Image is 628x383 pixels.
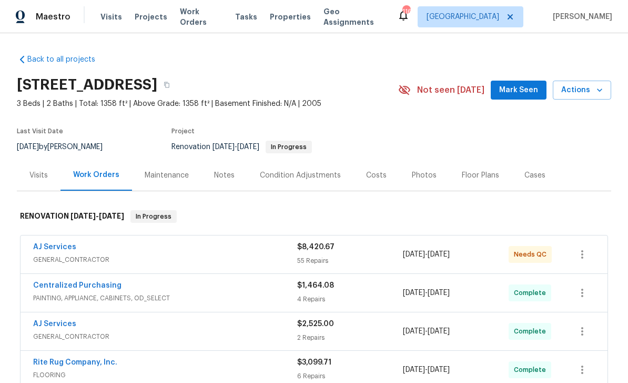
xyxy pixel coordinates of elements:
[428,251,450,258] span: [DATE]
[171,128,195,134] span: Project
[514,249,551,260] span: Needs QC
[29,170,48,181] div: Visits
[131,211,176,222] span: In Progress
[17,54,118,65] a: Back to all projects
[403,251,425,258] span: [DATE]
[267,144,311,150] span: In Progress
[17,200,611,233] div: RENOVATION [DATE]-[DATE]In Progress
[17,128,63,134] span: Last Visit Date
[70,212,124,220] span: -
[428,328,450,335] span: [DATE]
[499,84,538,97] span: Mark Seen
[427,12,499,22] span: [GEOGRAPHIC_DATA]
[20,210,124,223] h6: RENOVATION
[514,365,550,375] span: Complete
[100,12,122,22] span: Visits
[403,328,425,335] span: [DATE]
[524,170,545,181] div: Cases
[33,331,297,342] span: GENERAL_CONTRACTOR
[17,141,115,153] div: by [PERSON_NAME]
[145,170,189,181] div: Maintenance
[157,75,176,94] button: Copy Address
[212,143,259,151] span: -
[403,365,450,375] span: -
[297,256,403,266] div: 55 Repairs
[491,81,546,100] button: Mark Seen
[17,99,398,109] span: 3 Beds | 2 Baths | Total: 1358 ft² | Above Grade: 1358 ft² | Basement Finished: N/A | 2005
[297,320,334,328] span: $2,525.00
[428,366,450,374] span: [DATE]
[417,85,484,95] span: Not seen [DATE]
[428,289,450,297] span: [DATE]
[33,254,297,265] span: GENERAL_CONTRACTOR
[403,249,450,260] span: -
[297,359,331,366] span: $3,099.71
[403,366,425,374] span: [DATE]
[260,170,341,181] div: Condition Adjustments
[297,332,403,343] div: 2 Repairs
[514,326,550,337] span: Complete
[412,170,437,181] div: Photos
[366,170,387,181] div: Costs
[297,243,335,251] span: $8,420.67
[99,212,124,220] span: [DATE]
[180,6,222,27] span: Work Orders
[33,293,297,303] span: PAINTING, APPLIANCE, CABINETS, OD_SELECT
[403,289,425,297] span: [DATE]
[403,326,450,337] span: -
[73,170,119,180] div: Work Orders
[561,84,603,97] span: Actions
[402,6,410,17] div: 116
[297,282,334,289] span: $1,464.08
[17,143,39,151] span: [DATE]
[17,80,157,90] h2: [STREET_ADDRESS]
[270,12,311,22] span: Properties
[235,13,257,21] span: Tasks
[297,371,403,381] div: 6 Repairs
[33,282,121,289] a: Centralized Purchasing
[297,294,403,305] div: 4 Repairs
[212,143,235,151] span: [DATE]
[135,12,167,22] span: Projects
[33,243,76,251] a: AJ Services
[237,143,259,151] span: [DATE]
[33,320,76,328] a: AJ Services
[323,6,384,27] span: Geo Assignments
[553,81,611,100] button: Actions
[33,370,297,380] span: FLOORING
[36,12,70,22] span: Maestro
[549,12,612,22] span: [PERSON_NAME]
[33,359,117,366] a: Rite Rug Company, Inc.
[462,170,499,181] div: Floor Plans
[514,288,550,298] span: Complete
[171,143,312,151] span: Renovation
[214,170,235,181] div: Notes
[70,212,96,220] span: [DATE]
[403,288,450,298] span: -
